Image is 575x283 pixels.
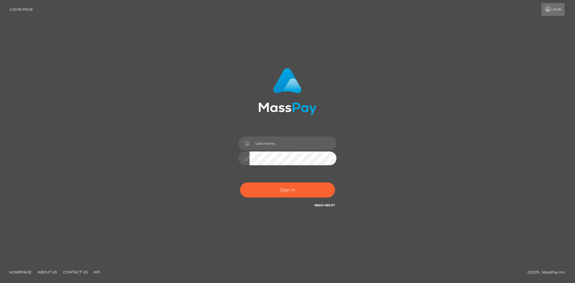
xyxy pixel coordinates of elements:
button: Sign in [240,182,335,197]
a: API [91,267,103,277]
input: Username... [250,136,336,150]
img: MassPay Login [258,68,317,115]
a: Login Page [9,3,33,16]
a: Login [541,3,565,16]
a: Contact Us [61,267,90,277]
a: Homepage [7,267,34,277]
a: About Us [35,267,59,277]
div: © 2025 , MassPay Inc. [527,269,570,276]
a: Need Help? [314,203,335,207]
